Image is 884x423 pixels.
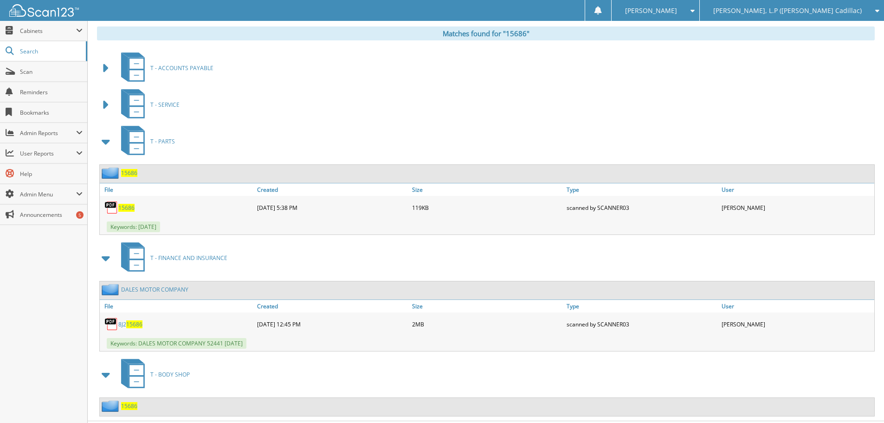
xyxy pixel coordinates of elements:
div: Matches found for "15686" [97,26,875,40]
a: T - SERVICE [116,86,180,123]
span: Admin Menu [20,190,76,198]
span: Cabinets [20,27,76,35]
div: scanned by SCANNER03 [564,315,719,333]
span: 15686 [126,320,142,328]
a: Created [255,183,410,196]
span: T - PARTS [150,137,175,145]
a: 15686 [118,204,135,212]
a: T - PARTS [116,123,175,160]
img: folder2.png [102,400,121,412]
a: File [100,183,255,196]
span: Keywords: DALES MOTOR COMPANY 52441 [DATE] [107,338,246,349]
img: folder2.png [102,284,121,295]
div: [PERSON_NAME] [719,315,874,333]
a: T - FINANCE AND INSURANCE [116,240,227,276]
a: Created [255,300,410,312]
div: [DATE] 12:45 PM [255,315,410,333]
a: T - BODY SHOP [116,356,190,393]
img: folder2.png [102,167,121,179]
a: User [719,183,874,196]
span: Admin Reports [20,129,76,137]
a: File [100,300,255,312]
span: Bookmarks [20,109,83,117]
span: Announcements [20,211,83,219]
img: PDF.png [104,317,118,331]
a: Size [410,300,565,312]
span: Keywords: [DATE] [107,221,160,232]
a: User [719,300,874,312]
span: T - BODY SHOP [150,371,190,378]
span: Reminders [20,88,83,96]
span: T - ACCOUNTS PAYABLE [150,64,213,72]
img: PDF.png [104,201,118,215]
span: T - SERVICE [150,101,180,109]
iframe: Chat Widget [838,378,884,423]
a: 15686 [121,402,137,410]
div: 5 [76,211,84,219]
a: DALES MOTOR COMPANY [121,286,188,293]
div: 2MB [410,315,565,333]
span: Help [20,170,83,178]
span: Search [20,47,81,55]
span: User Reports [20,150,76,157]
span: T - FINANCE AND INSURANCE [150,254,227,262]
span: [PERSON_NAME], L.P ([PERSON_NAME] Cadillac) [713,8,862,13]
span: [PERSON_NAME] [625,8,677,13]
a: Size [410,183,565,196]
a: T - ACCOUNTS PAYABLE [116,50,213,86]
a: 8J215686 [118,320,142,328]
a: 15686 [121,169,137,177]
img: scan123-logo-white.svg [9,4,79,17]
a: Type [564,300,719,312]
a: Type [564,183,719,196]
div: scanned by SCANNER03 [564,198,719,217]
span: Scan [20,68,83,76]
div: [DATE] 5:38 PM [255,198,410,217]
div: [PERSON_NAME] [719,198,874,217]
div: 119KB [410,198,565,217]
